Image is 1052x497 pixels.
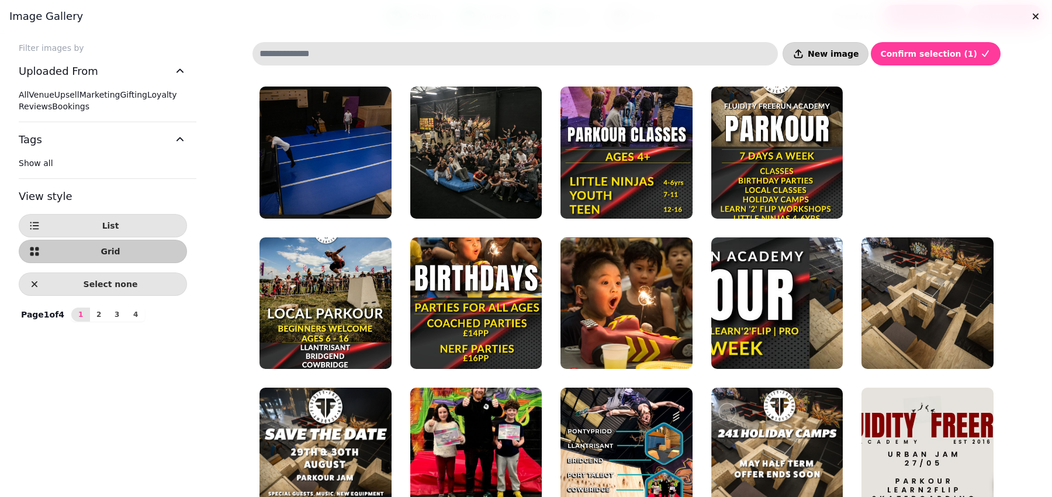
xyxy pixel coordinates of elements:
nav: Pagination [71,308,145,322]
img: Unknown-1.png [861,87,994,219]
img: Venue From Wall (1).jpeg [861,237,994,370]
button: 1 [71,308,90,322]
span: Grid [44,247,177,256]
span: 3 [112,311,122,318]
h3: View style [19,188,187,205]
span: Select none [44,280,177,288]
img: Group Photo floor .jpg [410,87,542,219]
span: Loyalty [147,90,177,99]
button: 4 [126,308,145,322]
button: Tags [19,122,187,157]
img: Screenshot 2025-08-15 at 21.46.38.png [259,87,392,219]
img: Screenshot 2025-08-15 at 11.33.49.png [259,237,392,370]
span: Gifting [120,90,147,99]
img: Screenshot 2024-01-12 at 10.57.32.png [560,237,693,370]
span: Marketing [79,90,120,99]
span: Bookings [52,102,89,111]
span: 1 [76,311,85,318]
button: Uploaded From [19,54,187,89]
img: Screenshot 2025-08-15 at 11.34.16.png [410,237,542,370]
span: Show all [19,158,53,168]
button: Select none [19,272,187,296]
p: Page 1 of 4 [16,309,69,320]
span: 2 [94,311,103,318]
img: Screenshot 2025-08-15 at 21.18.36.png [560,87,693,219]
button: 2 [89,308,108,322]
h3: Image gallery [9,9,1043,23]
span: New image [808,50,859,58]
button: New image [783,42,868,65]
button: Grid [19,240,187,263]
span: List [44,222,177,230]
span: All [19,90,29,99]
div: Tags [19,157,187,178]
button: Confirm selection (1) [871,42,1001,65]
img: Screenshot 2025-08-15 at 21.18.11.png [711,87,843,219]
img: Screenshot 2025-08-15 at 11.23.48.png [711,237,843,370]
button: List [19,214,187,237]
div: Uploaded From [19,89,187,122]
span: 4 [131,311,140,318]
span: Venue [29,90,54,99]
label: Filter images by [9,42,196,54]
span: Reviews [19,102,52,111]
span: Confirm selection ( 1 ) [880,50,977,58]
button: 3 [108,308,126,322]
span: Upsell [54,90,79,99]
